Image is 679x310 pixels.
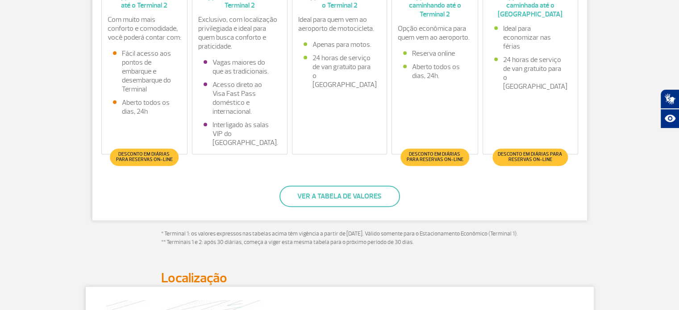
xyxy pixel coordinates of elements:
[403,62,467,80] li: Aberto todos os dias, 24h.
[494,55,567,91] li: 24 horas de serviço de van gratuito para o [GEOGRAPHIC_DATA]
[497,152,563,162] span: Desconto em diárias para reservas on-line
[405,152,464,162] span: Desconto em diárias para reservas on-line
[204,120,276,147] li: Interligado às salas VIP do [GEOGRAPHIC_DATA].
[660,89,679,109] button: Abrir tradutor de língua de sinais.
[298,15,381,33] p: Ideal para quem vem ao aeroporto de motocicleta.
[403,49,467,58] li: Reserva online
[113,49,176,94] li: Fácil acesso aos pontos de embarque e desembarque do Terminal
[304,54,376,89] li: 24 horas de serviço de van gratuito para o [GEOGRAPHIC_DATA]
[279,186,400,207] button: Ver a tabela de valores
[398,24,472,42] p: Opção econômica para quem vem ao aeroporto.
[198,15,281,51] p: Exclusivo, com localização privilegiada e ideal para quem busca conforto e praticidade.
[660,109,679,128] button: Abrir recursos assistivos.
[660,89,679,128] div: Plugin de acessibilidade da Hand Talk.
[204,80,276,116] li: Acesso direto ao Visa Fast Pass doméstico e internacional.
[115,152,174,162] span: Desconto em diárias para reservas on-line
[204,58,276,76] li: Vagas maiores do que as tradicionais.
[161,230,518,247] p: * Terminal 1: os valores expressos nas tabelas acima têm vigência a partir de [DATE]. Válido some...
[304,40,376,49] li: Apenas para motos.
[494,24,567,51] li: Ideal para economizar nas férias
[113,98,176,116] li: Aberto todos os dias, 24h
[108,15,182,42] p: Com muito mais conforto e comodidade, você poderá contar com:
[161,270,518,286] h2: Localização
